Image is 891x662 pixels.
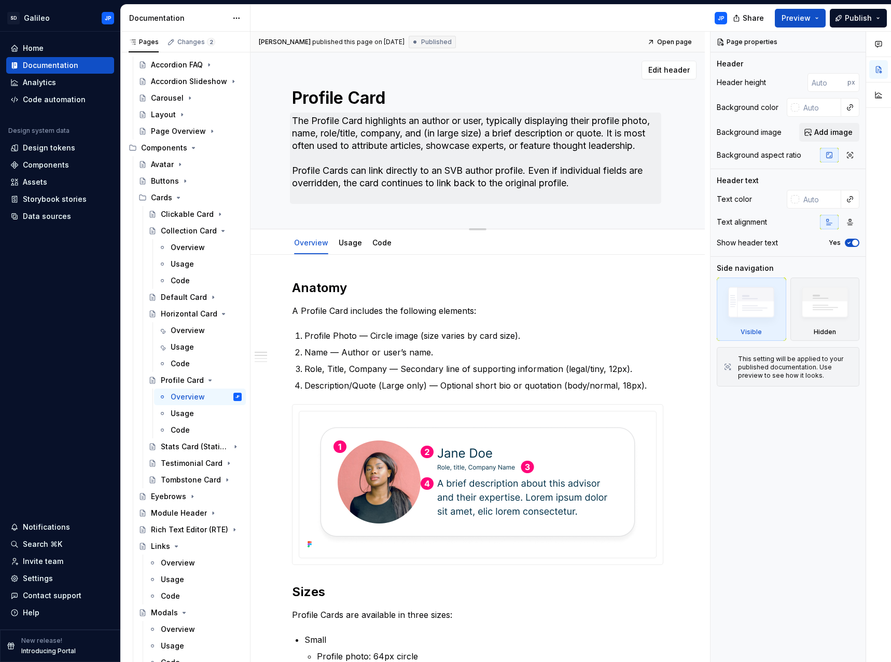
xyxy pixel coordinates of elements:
[421,38,452,46] span: Published
[134,604,246,621] a: Modals
[144,571,246,588] a: Usage
[171,425,190,435] div: Code
[151,126,206,136] div: Page Overview
[6,519,114,535] button: Notifications
[141,143,187,153] div: Components
[743,13,764,23] span: Share
[154,405,246,422] a: Usage
[23,60,78,71] div: Documentation
[6,208,114,225] a: Data sources
[105,14,112,22] div: JP
[144,223,246,239] a: Collection Card
[151,541,170,551] div: Links
[657,38,692,46] span: Open page
[304,633,663,646] p: Small
[151,176,179,186] div: Buttons
[144,555,246,571] a: Overview
[829,239,841,247] label: Yes
[151,159,174,170] div: Avatar
[151,60,203,70] div: Accordion FAQ
[124,140,246,156] div: Components
[151,508,207,518] div: Module Header
[177,38,215,46] div: Changes
[8,127,69,135] div: Design system data
[161,442,229,452] div: Stats Card (Statistics)
[290,231,332,253] div: Overview
[154,322,246,339] a: Overview
[151,525,228,535] div: Rich Text Editor (RTE)
[790,278,860,341] div: Hidden
[6,157,114,173] a: Components
[23,539,62,549] div: Search ⌘K
[642,61,697,79] button: Edit header
[6,40,114,57] a: Home
[290,113,661,204] textarea: The Profile Card highlights an author or user, typically displaying their profile photo, name, ro...
[23,590,81,601] div: Contact support
[151,608,178,618] div: Modals
[23,608,39,618] div: Help
[161,558,195,568] div: Overview
[799,190,841,209] input: Auto
[134,189,246,206] div: Cards
[717,59,743,69] div: Header
[161,574,184,585] div: Usage
[154,272,246,289] a: Code
[144,372,246,389] a: Profile Card
[294,238,328,247] a: Overview
[717,175,759,186] div: Header text
[372,238,392,247] a: Code
[6,74,114,91] a: Analytics
[134,488,246,505] a: Eyebrows
[6,191,114,208] a: Storybook stories
[161,641,184,651] div: Usage
[717,102,778,113] div: Background color
[648,65,690,75] span: Edit header
[154,339,246,355] a: Usage
[151,491,186,502] div: Eyebrows
[23,522,70,532] div: Notifications
[161,292,207,302] div: Default Card
[717,278,786,341] div: Visible
[339,238,362,247] a: Usage
[814,328,836,336] div: Hidden
[23,160,69,170] div: Components
[304,329,663,342] p: Profile Photo — Circle image (size varies by card size).
[717,194,752,204] div: Text color
[161,309,217,319] div: Horizontal Card
[161,591,180,601] div: Code
[782,13,811,23] span: Preview
[23,43,44,53] div: Home
[290,86,661,111] textarea: Profile Card
[728,9,771,27] button: Share
[144,621,246,638] a: Overview
[845,13,872,23] span: Publish
[23,573,53,584] div: Settings
[717,238,778,248] div: Show header text
[161,624,195,635] div: Overview
[847,78,855,87] p: px
[161,226,217,236] div: Collection Card
[134,106,246,123] a: Layout
[335,231,366,253] div: Usage
[171,392,205,402] div: Overview
[292,609,663,621] p: Profile Cards are available in three sizes:
[741,328,762,336] div: Visible
[6,536,114,553] button: Search ⌘K
[6,140,114,156] a: Design tokens
[144,588,246,604] a: Code
[144,638,246,654] a: Usage
[144,206,246,223] a: Clickable Card
[154,389,246,405] a: OverviewJP
[6,57,114,74] a: Documentation
[21,637,62,645] p: New release!
[134,73,246,90] a: Accordion Slideshow
[6,570,114,587] a: Settings
[134,173,246,189] a: Buttons
[21,647,76,655] p: Introducing Portal
[6,174,114,190] a: Assets
[154,355,246,372] a: Code
[134,538,246,555] a: Links
[144,455,246,472] a: Testimonial Card
[368,231,396,253] div: Code
[134,505,246,521] a: Module Header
